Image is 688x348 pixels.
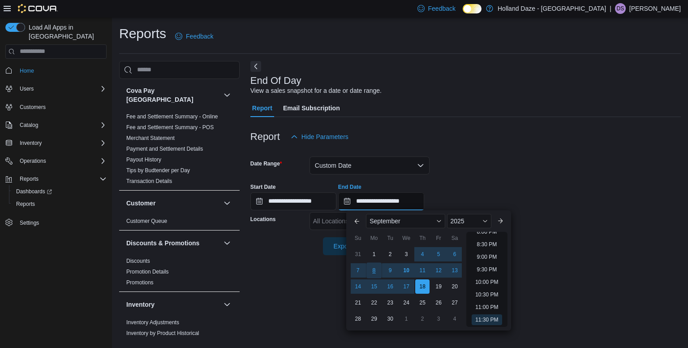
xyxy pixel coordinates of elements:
[498,3,606,14] p: Holland Daze - [GEOGRAPHIC_DATA]
[466,232,507,327] ul: Time
[415,263,430,278] div: day-11
[222,299,232,310] button: Inventory
[16,65,38,76] a: Home
[473,226,501,237] li: 8:00 PM
[172,27,217,45] a: Feedback
[473,264,501,275] li: 9:30 PM
[338,183,361,191] label: End Date
[351,296,365,310] div: day-21
[367,231,381,245] div: Mo
[383,312,397,326] div: day-30
[20,67,34,74] span: Home
[472,277,502,287] li: 10:00 PM
[119,25,166,43] h1: Reports
[367,312,381,326] div: day-29
[126,86,220,104] button: Cova Pay [GEOGRAPHIC_DATA]
[250,75,301,86] h3: End Of Day
[367,247,381,261] div: day-1
[2,216,110,229] button: Settings
[250,61,261,72] button: Next
[493,214,507,228] button: Next month
[2,100,110,113] button: Customers
[20,104,46,111] span: Customers
[126,146,203,152] a: Payment and Settlement Details
[126,257,150,265] span: Discounts
[472,289,502,300] li: 10:30 PM
[399,247,413,261] div: day-3
[20,85,34,92] span: Users
[9,185,110,198] a: Dashboards
[126,269,169,275] a: Promotion Details
[383,279,397,294] div: day-16
[16,217,43,228] a: Settings
[16,102,49,113] a: Customers
[20,157,46,165] span: Operations
[126,135,175,141] a: Merchant Statement
[447,263,462,278] div: day-13
[16,83,107,94] span: Users
[351,263,365,278] div: day-7
[16,200,35,208] span: Reports
[16,156,107,166] span: Operations
[2,137,110,149] button: Inventory
[119,256,240,291] div: Discounts & Promotions
[2,64,110,77] button: Home
[16,174,107,184] span: Reports
[126,330,199,337] span: Inventory by Product Historical
[472,302,502,313] li: 11:00 PM
[20,122,38,129] span: Catalog
[351,231,365,245] div: Su
[415,312,430,326] div: day-2
[222,90,232,100] button: Cova Pay [GEOGRAPHIC_DATA]
[16,217,107,228] span: Settings
[366,262,382,278] div: day-8
[25,23,107,41] span: Load All Apps in [GEOGRAPHIC_DATA]
[16,101,107,113] span: Customers
[126,135,175,142] span: Merchant Statement
[126,217,167,225] span: Customer Queue
[126,279,154,286] span: Promotions
[431,279,446,294] div: day-19
[16,83,37,94] button: Users
[287,128,352,146] button: Hide Parameters
[252,99,272,117] span: Report
[9,198,110,210] button: Reports
[447,214,491,228] div: Button. Open the year selector. 2025 is currently selected.
[126,167,190,174] a: Tips by Budtender per Day
[399,263,413,278] div: day-10
[447,247,462,261] div: day-6
[126,279,154,286] a: Promotions
[126,319,179,326] a: Inventory Adjustments
[283,99,340,117] span: Email Subscription
[383,231,397,245] div: Tu
[126,239,199,248] h3: Discounts & Promotions
[126,157,161,163] a: Payout History
[399,279,413,294] div: day-17
[323,237,373,255] button: Export
[126,167,190,174] span: Tips by Budtender per Day
[370,217,400,225] span: September
[16,156,50,166] button: Operations
[473,239,501,250] li: 8:30 PM
[610,3,611,14] p: |
[222,238,232,248] button: Discounts & Promotions
[126,113,218,120] a: Fee and Settlement Summary - Online
[431,296,446,310] div: day-26
[222,198,232,209] button: Customer
[428,4,456,13] span: Feedback
[399,312,413,326] div: day-1
[472,314,502,325] li: 11:30 PM
[2,173,110,185] button: Reports
[328,237,368,255] span: Export
[2,155,110,167] button: Operations
[2,83,110,95] button: Users
[447,296,462,310] div: day-27
[16,120,42,130] button: Catalog
[629,3,681,14] p: [PERSON_NAME]
[451,217,464,225] span: 2025
[415,247,430,261] div: day-4
[126,124,214,131] span: Fee and Settlement Summary - POS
